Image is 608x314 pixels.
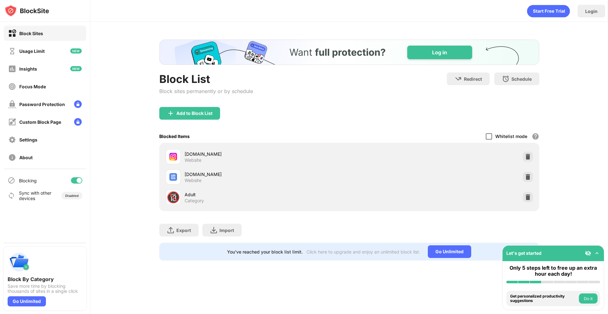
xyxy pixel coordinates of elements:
[176,228,191,233] div: Export
[511,76,532,82] div: Schedule
[19,178,37,183] div: Blocking
[65,194,79,198] div: Disabled
[19,102,65,107] div: Password Protection
[19,119,61,125] div: Custom Block Page
[8,284,82,294] div: Save more time by blocking thousands of sites in a single click
[495,134,527,139] div: Whitelist mode
[185,157,201,163] div: Website
[307,249,420,254] div: Click here to upgrade and enjoy an unlimited block list.
[74,100,82,108] img: lock-menu.svg
[464,76,482,82] div: Redirect
[159,40,539,65] iframe: Banner
[527,5,570,17] div: animation
[159,134,190,139] div: Blocked Items
[8,276,82,282] div: Block By Category
[219,228,234,233] div: Import
[19,84,46,89] div: Focus Mode
[159,72,253,85] div: Block List
[579,293,598,304] button: Do it
[19,190,52,201] div: Sync with other devices
[506,250,541,256] div: Let's get started
[8,177,15,184] img: blocking-icon.svg
[185,191,349,198] div: Adult
[428,245,471,258] div: Go Unlimited
[19,31,43,36] div: Block Sites
[585,250,591,256] img: eye-not-visible.svg
[185,178,201,183] div: Website
[506,265,600,277] div: Only 5 steps left to free up an extra hour each day!
[8,136,16,144] img: settings-off.svg
[185,151,349,157] div: [DOMAIN_NAME]
[74,118,82,126] img: lock-menu.svg
[8,47,16,55] img: time-usage-off.svg
[176,111,212,116] div: Add to Block List
[19,155,33,160] div: About
[510,294,577,303] div: Get personalized productivity suggestions
[70,66,82,71] img: new-icon.svg
[8,118,16,126] img: customize-block-page-off.svg
[19,48,45,54] div: Usage Limit
[8,65,16,73] img: insights-off.svg
[8,100,16,108] img: password-protection-off.svg
[4,4,49,17] img: logo-blocksite.svg
[185,171,349,178] div: [DOMAIN_NAME]
[185,198,204,204] div: Category
[19,66,37,72] div: Insights
[159,88,253,94] div: Block sites permanently or by schedule
[70,48,82,53] img: new-icon.svg
[19,137,37,142] div: Settings
[594,250,600,256] img: omni-setup-toggle.svg
[8,83,16,91] img: focus-off.svg
[167,191,180,204] div: 🔞
[585,9,598,14] div: Login
[8,154,16,161] img: about-off.svg
[8,29,16,37] img: block-on.svg
[8,296,46,306] div: Go Unlimited
[8,251,30,273] img: push-categories.svg
[169,173,177,181] img: favicons
[8,192,15,199] img: sync-icon.svg
[227,249,303,254] div: You’ve reached your block list limit.
[169,153,177,160] img: favicons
